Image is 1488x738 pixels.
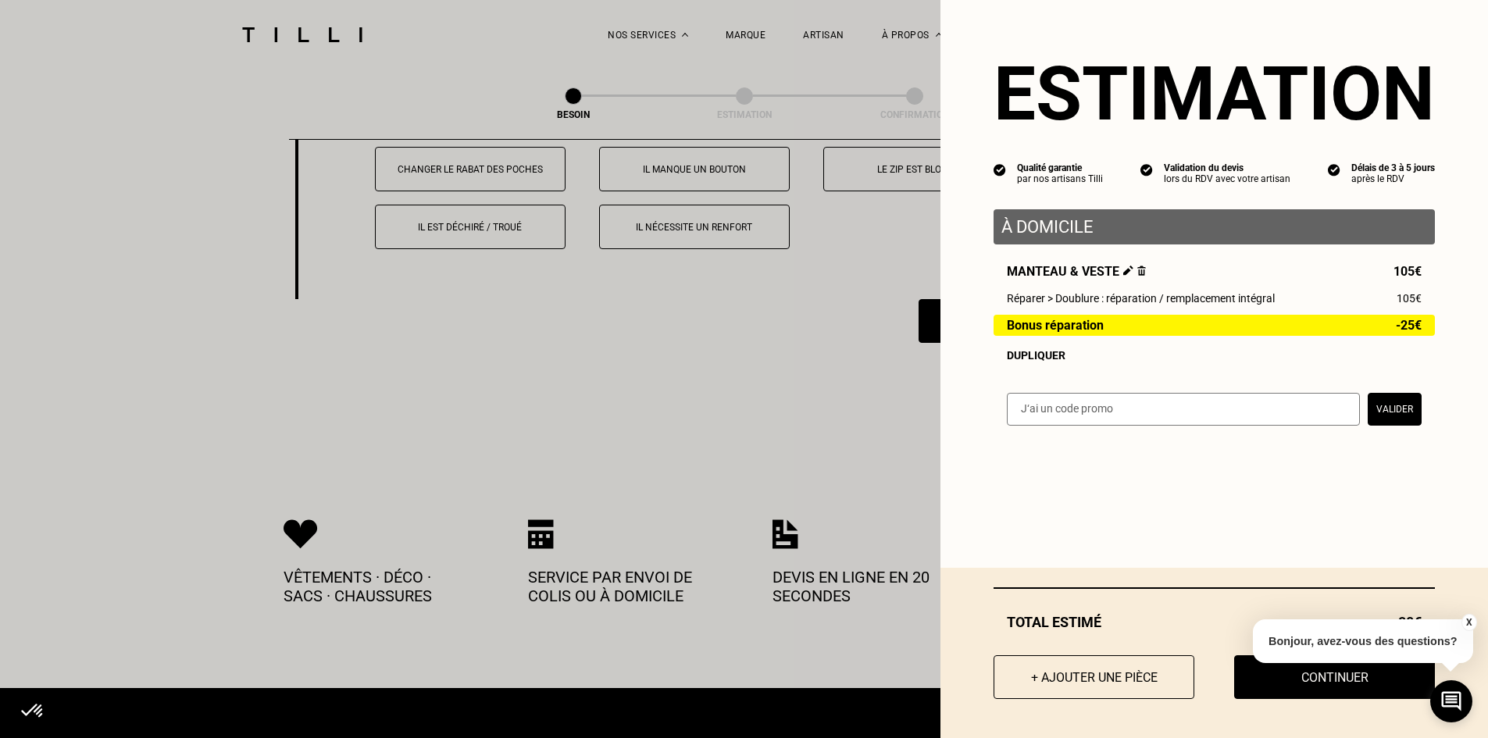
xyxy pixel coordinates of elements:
span: 105€ [1393,264,1422,279]
div: lors du RDV avec votre artisan [1164,173,1290,184]
button: Continuer [1234,655,1435,699]
div: Qualité garantie [1017,162,1103,173]
div: après le RDV [1351,173,1435,184]
button: + Ajouter une pièce [994,655,1194,699]
input: J‘ai un code promo [1007,393,1360,426]
button: X [1461,614,1476,631]
div: Délais de 3 à 5 jours [1351,162,1435,173]
button: Valider [1368,393,1422,426]
div: Total estimé [994,614,1435,630]
p: À domicile [1001,217,1427,237]
img: Éditer [1123,266,1133,276]
div: Dupliquer [1007,349,1422,362]
div: par nos artisans Tilli [1017,173,1103,184]
section: Estimation [994,50,1435,137]
div: Validation du devis [1164,162,1290,173]
img: icon list info [994,162,1006,176]
img: icon list info [1140,162,1153,176]
span: Manteau & veste [1007,264,1146,279]
img: icon list info [1328,162,1340,176]
span: -25€ [1396,319,1422,332]
span: 105€ [1397,292,1422,305]
span: Réparer > Doublure : réparation / remplacement intégral [1007,292,1275,305]
img: Supprimer [1137,266,1146,276]
span: Bonus réparation [1007,319,1104,332]
p: Bonjour, avez-vous des questions? [1253,619,1473,663]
